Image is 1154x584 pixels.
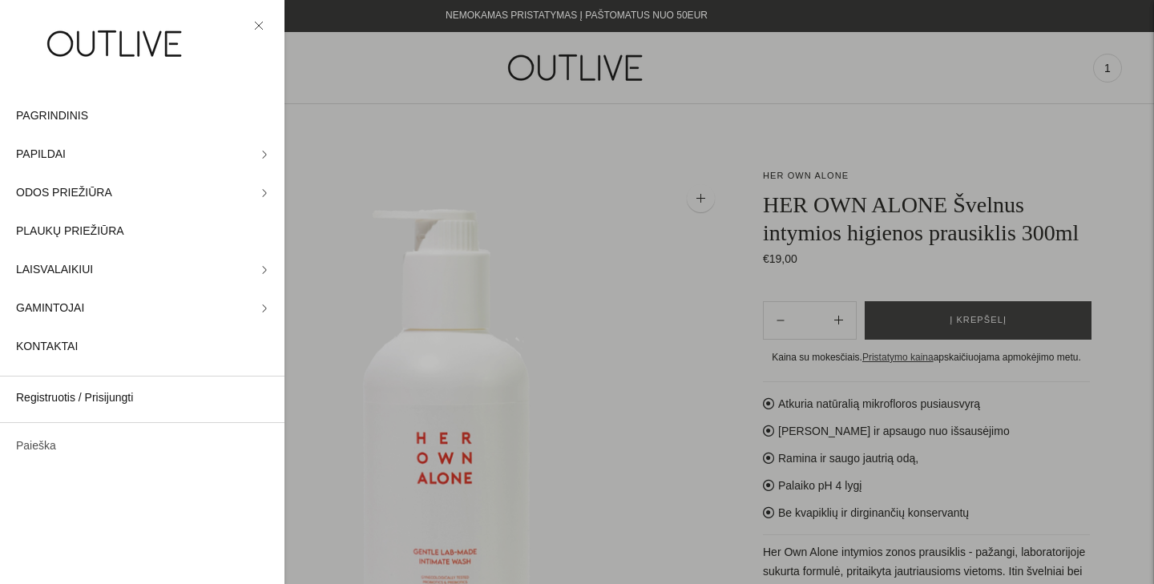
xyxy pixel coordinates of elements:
img: OUTLIVE [16,16,216,71]
span: ODOS PRIEŽIŪRA [16,183,112,203]
span: PLAUKŲ PRIEŽIŪRA [16,222,124,241]
span: KONTAKTAI [16,337,78,356]
span: GAMINTOJAI [16,299,84,318]
span: PAPILDAI [16,145,66,164]
span: PAGRINDINIS [16,107,88,126]
span: LAISVALAIKIUI [16,260,93,280]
